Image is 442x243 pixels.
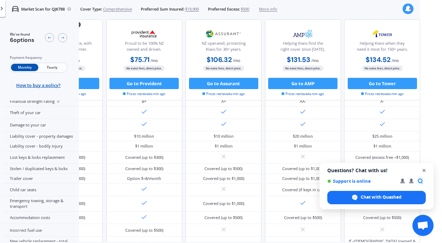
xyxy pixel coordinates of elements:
[151,58,158,63] span: / mo
[372,133,392,139] div: $25 million
[3,212,79,224] div: Accommodation costs
[282,176,323,181] div: Covered (up to $1,000)
[259,6,277,12] span: More info
[363,215,401,220] div: Covered (up to $500)
[3,141,79,151] div: Liability cover - bodily injury
[364,27,401,41] img: Tower.webp
[215,143,233,149] div: $1 million
[282,66,323,71] span: No extra fees, direct price.
[221,99,226,104] div: A+
[123,92,165,96] span: Prices retrieved a min ago
[284,215,322,220] div: Covered (up to $500)
[349,40,415,55] div: Helping Kiwis when they need it most for 150+ years.
[10,36,34,44] span: 6 options
[38,64,66,71] span: Yearly
[287,55,310,64] b: $131.53
[3,119,79,131] div: Damage to your car
[294,143,312,149] div: $1 million
[282,92,324,96] span: Prices retrieved a min ago
[141,6,184,12] span: Preferred Sum Insured:
[142,99,146,104] div: B+
[10,32,34,37] span: We've found
[109,78,179,89] button: Go to Provident
[284,27,322,41] img: AMP.webp
[282,166,323,172] div: Covered (up to $1,000)
[268,78,337,89] button: Go to AMP
[327,179,395,184] span: Support is online
[203,66,244,71] span: No extra fees, direct price.
[185,6,199,12] span: $19,900
[125,228,163,233] div: Covered (up to $500)
[3,164,79,174] div: Stolen / duplicated keys & locks
[11,64,38,71] span: Monthly
[205,27,242,41] img: Assurant.png
[203,201,244,206] div: Covered (up to $1,000)
[190,40,257,55] div: NZ operated; protecting Kiwis for 30+ years.
[204,166,242,172] div: Covered (up to $500)
[208,6,240,12] span: Preferred Excess:
[3,96,79,106] div: Financial strength rating
[3,131,79,141] div: Liability cover - property damages
[373,143,391,149] div: $1 million
[214,133,234,139] div: $10 million
[300,99,306,104] div: AA-
[130,55,150,64] b: $75.71
[80,6,102,12] span: Cover Type:
[103,6,132,12] span: Comprehensive
[124,66,165,71] span: No extra fees, direct price.
[3,196,79,212] div: Emergency towing, storage & transport
[3,174,79,183] div: Trailer cover
[293,133,313,139] div: $20 million
[21,6,65,12] p: Market Scan for QJK788
[366,55,391,64] b: $134.52
[207,55,232,64] b: $106.32
[12,6,19,12] img: car.f15378c7a67c060ca3f3.svg
[270,40,336,55] div: Helping Kiwis find the right cover since [DATE].
[361,194,402,200] span: Chat with Quashed
[311,58,319,63] span: / mo
[380,99,384,104] div: A-
[233,58,240,63] span: / mo
[125,155,163,160] div: Covered (up to $300)
[16,82,61,88] span: How to buy a policy?
[127,176,161,181] div: Option $<8/month
[204,215,242,220] div: Covered (up to $500)
[362,66,403,71] span: No extra fees, direct price.
[412,215,434,236] div: Open chat
[420,166,429,175] span: Close chat
[135,143,153,149] div: $1 million
[10,55,67,61] div: Payment frequency
[134,133,154,139] div: $10 million
[361,92,404,96] span: Prices retrieved a min ago
[327,191,426,204] div: Chat with Quashed
[327,168,426,173] span: Questions? Chat with us!
[3,183,79,196] div: Child car seats
[202,92,245,96] span: Prices retrieved a min ago
[111,40,177,55] div: Proud to be 100% NZ owned and driven.
[125,166,163,172] div: Covered (up to $300)
[355,155,409,160] div: Covered (excess free <$1,000)
[126,27,163,41] img: Provident.png
[392,58,399,63] span: / mo
[3,151,79,164] div: Lost keys & locks replacement
[3,107,79,119] div: Theft of your car
[282,187,324,193] div: Covered (if kept in car)
[3,224,79,236] div: Incorrect fuel use
[189,78,258,89] button: Go to Assurant
[203,176,244,181] div: Covered (up to $1,000)
[348,78,417,89] button: Go to Tower
[241,6,249,12] span: $500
